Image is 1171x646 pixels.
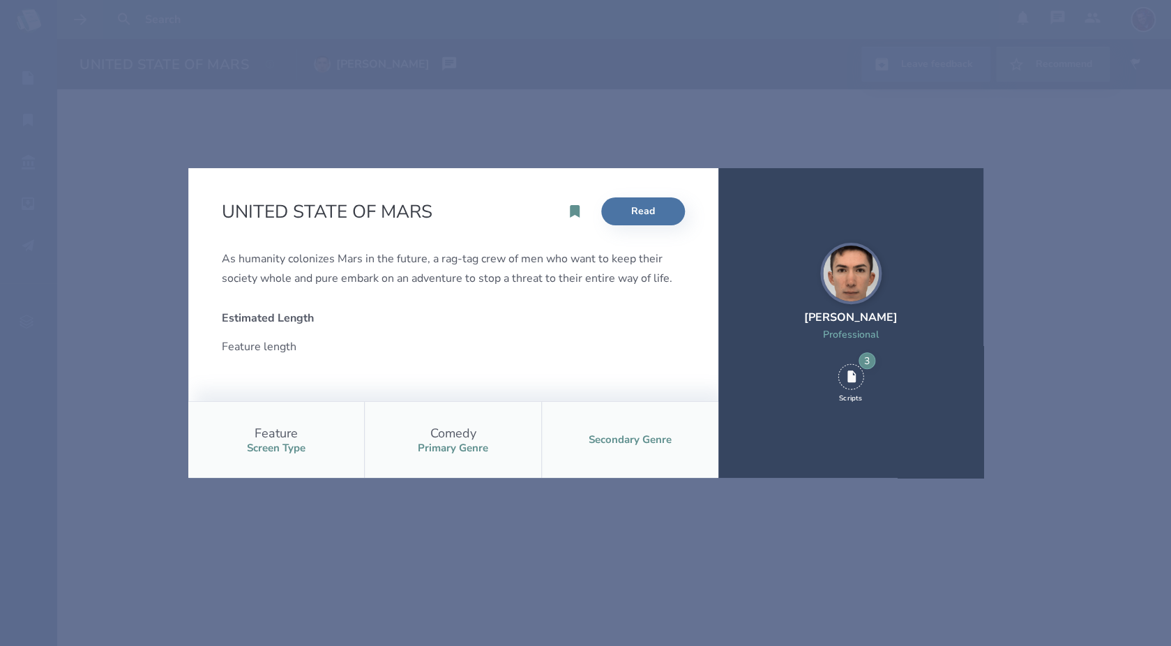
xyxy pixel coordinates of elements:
[859,352,875,369] div: 3
[804,243,898,358] a: [PERSON_NAME]Professional
[820,243,882,304] img: user_1756948650-crop.jpg
[839,393,862,403] div: Scripts
[255,425,298,442] div: Feature
[418,442,488,455] div: Primary Genre
[247,442,305,455] div: Screen Type
[804,310,898,325] div: [PERSON_NAME]
[430,425,476,442] div: Comedy
[222,310,442,326] div: Estimated Length
[222,200,438,224] h2: UNITED STATE OF MARS
[838,363,864,403] div: 3 Scripts
[222,337,442,356] div: Feature length
[222,249,685,288] div: As humanity colonizes Mars in the future, a rag-tag crew of men who want to keep their society wh...
[589,433,672,446] div: Secondary Genre
[804,328,898,341] div: Professional
[601,197,685,225] a: Read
